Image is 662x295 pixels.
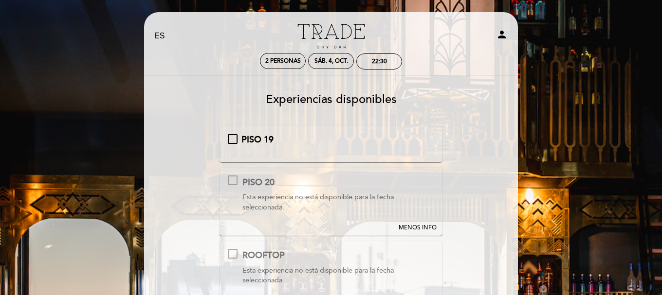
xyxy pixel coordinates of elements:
[266,92,397,106] span: Experiencias disponibles
[242,176,434,189] div: PISO 20
[396,168,440,232] button: MENOS INFO
[372,58,387,65] div: 22:30
[399,224,437,232] span: MENOS INFO
[265,57,301,65] span: 2 personas
[242,192,434,212] div: Esta experiencia no está disponible para la fecha seleccionada.
[242,249,434,262] div: ROOFTOP
[228,134,435,146] md-checkbox: PISO 19
[270,23,392,50] a: Trade Sky Bar
[242,266,434,286] div: Esta experiencia no está disponible para la fecha seleccionada.
[496,29,508,44] button: person
[314,57,348,65] div: sáb. 4, oct.
[241,134,274,145] span: PISO 19
[496,29,508,40] i: person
